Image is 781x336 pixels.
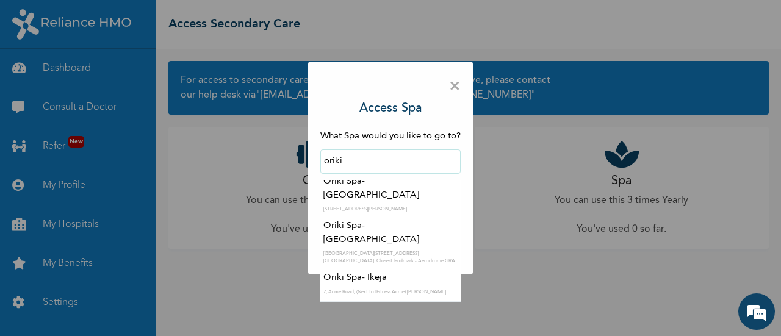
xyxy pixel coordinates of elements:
[200,6,229,35] div: Minimize live chat window
[323,206,458,213] p: [STREET_ADDRESS][PERSON_NAME].
[359,99,422,118] h3: Access Spa
[320,149,461,174] input: Search by name or address
[71,103,168,226] span: We're online!
[320,132,461,141] span: What Spa would you like to go to?
[6,232,232,275] textarea: Type your message and hit 'Enter'
[449,74,461,99] span: ×
[6,296,120,305] span: Conversation
[323,250,458,265] p: [GEOGRAPHIC_DATA][STREET_ADDRESS][GEOGRAPHIC_DATA]. Closest landmark - Aerodrome GRA
[323,220,458,247] p: Oriki Spa- [GEOGRAPHIC_DATA]
[120,275,233,313] div: FAQs
[323,288,458,296] p: 7, Acme Road, (Next to IFitness Acme) [PERSON_NAME].
[23,61,49,91] img: d_794563401_company_1708531726252_794563401
[323,271,458,285] p: Oriki Spa- Ikeja
[323,175,458,202] p: Oriki Spa- [GEOGRAPHIC_DATA]
[63,68,205,84] div: Chat with us now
